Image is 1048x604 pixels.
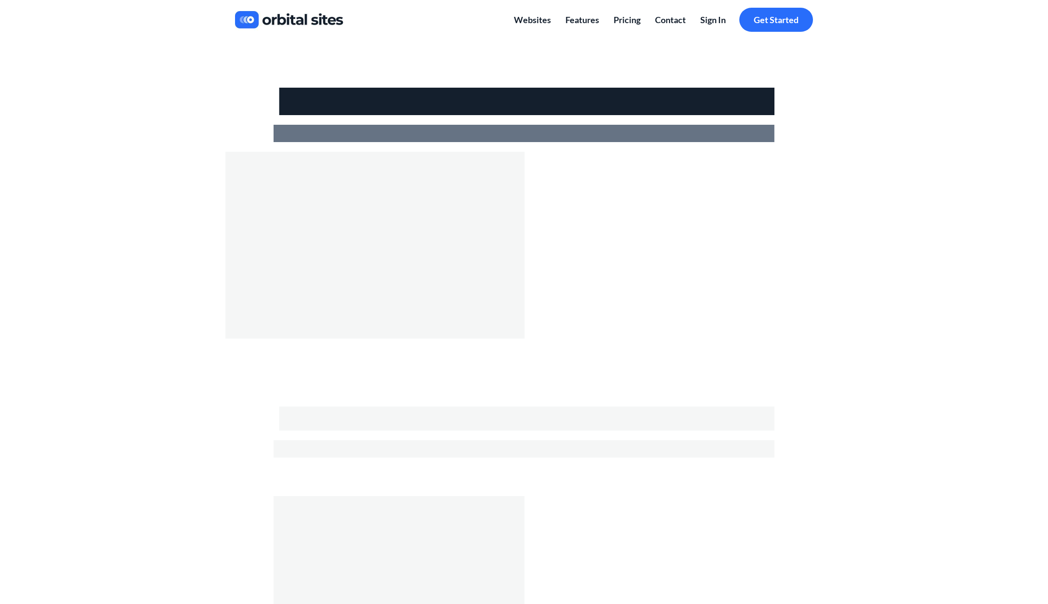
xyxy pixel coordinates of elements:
[274,407,774,431] p: We know you want the nitty-gritty
[565,14,599,25] span: Features
[558,8,606,32] a: Features
[514,14,551,25] span: Websites
[235,7,343,32] img: a830013a-b469-4526-b329-771b379920ab.jpg
[754,14,799,25] span: Get Started
[606,8,648,32] a: Pricing
[507,8,558,32] a: Websites
[655,14,686,25] span: Contact
[288,88,760,115] p: What makes Orbital different?
[739,8,813,32] a: Get Started
[693,8,733,32] a: Sign In
[648,8,693,32] a: Contact
[700,14,726,25] span: Sign In
[614,14,641,25] span: Pricing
